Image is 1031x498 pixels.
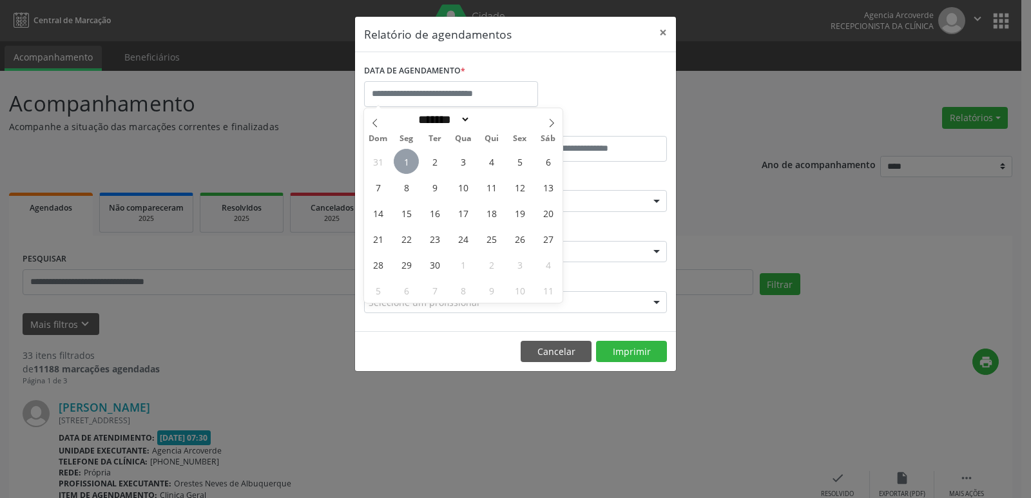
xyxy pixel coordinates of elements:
span: Setembro 5, 2025 [507,149,532,174]
span: Setembro 26, 2025 [507,226,532,251]
span: Outubro 8, 2025 [450,278,476,303]
span: Setembro 7, 2025 [365,175,390,200]
span: Setembro 27, 2025 [535,226,561,251]
span: Setembro 23, 2025 [422,226,447,251]
span: Setembro 28, 2025 [365,252,390,277]
input: Year [470,113,513,126]
span: Outubro 4, 2025 [535,252,561,277]
span: Dom [364,135,392,143]
span: Setembro 10, 2025 [450,175,476,200]
span: Qua [449,135,477,143]
span: Setembro 21, 2025 [365,226,390,251]
span: Sáb [534,135,563,143]
span: Setembro 11, 2025 [479,175,504,200]
span: Setembro 20, 2025 [535,200,561,225]
label: ATÉ [519,116,667,136]
span: Outubro 9, 2025 [479,278,504,303]
span: Setembro 8, 2025 [394,175,419,200]
span: Setembro 18, 2025 [479,200,504,225]
span: Qui [477,135,506,143]
button: Imprimir [596,341,667,363]
span: Outubro 10, 2025 [507,278,532,303]
span: Outubro 7, 2025 [422,278,447,303]
button: Close [650,17,676,48]
span: Agosto 31, 2025 [365,149,390,174]
span: Setembro 22, 2025 [394,226,419,251]
span: Setembro 30, 2025 [422,252,447,277]
span: Setembro 13, 2025 [535,175,561,200]
span: Setembro 17, 2025 [450,200,476,225]
span: Setembro 16, 2025 [422,200,447,225]
span: Setembro 15, 2025 [394,200,419,225]
span: Outubro 2, 2025 [479,252,504,277]
span: Outubro 6, 2025 [394,278,419,303]
span: Setembro 19, 2025 [507,200,532,225]
span: Selecione um profissional [369,296,479,309]
span: Setembro 1, 2025 [394,149,419,174]
span: Outubro 3, 2025 [507,252,532,277]
span: Setembro 3, 2025 [450,149,476,174]
span: Setembro 24, 2025 [450,226,476,251]
button: Cancelar [521,341,592,363]
span: Setembro 2, 2025 [422,149,447,174]
span: Setembro 9, 2025 [422,175,447,200]
span: Ter [421,135,449,143]
span: Setembro 4, 2025 [479,149,504,174]
span: Outubro 5, 2025 [365,278,390,303]
span: Seg [392,135,421,143]
span: Setembro 12, 2025 [507,175,532,200]
span: Setembro 14, 2025 [365,200,390,225]
label: DATA DE AGENDAMENTO [364,61,465,81]
span: Outubro 11, 2025 [535,278,561,303]
span: Setembro 6, 2025 [535,149,561,174]
select: Month [414,113,470,126]
span: Setembro 25, 2025 [479,226,504,251]
span: Sex [506,135,534,143]
span: Setembro 29, 2025 [394,252,419,277]
span: Outubro 1, 2025 [450,252,476,277]
h5: Relatório de agendamentos [364,26,512,43]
